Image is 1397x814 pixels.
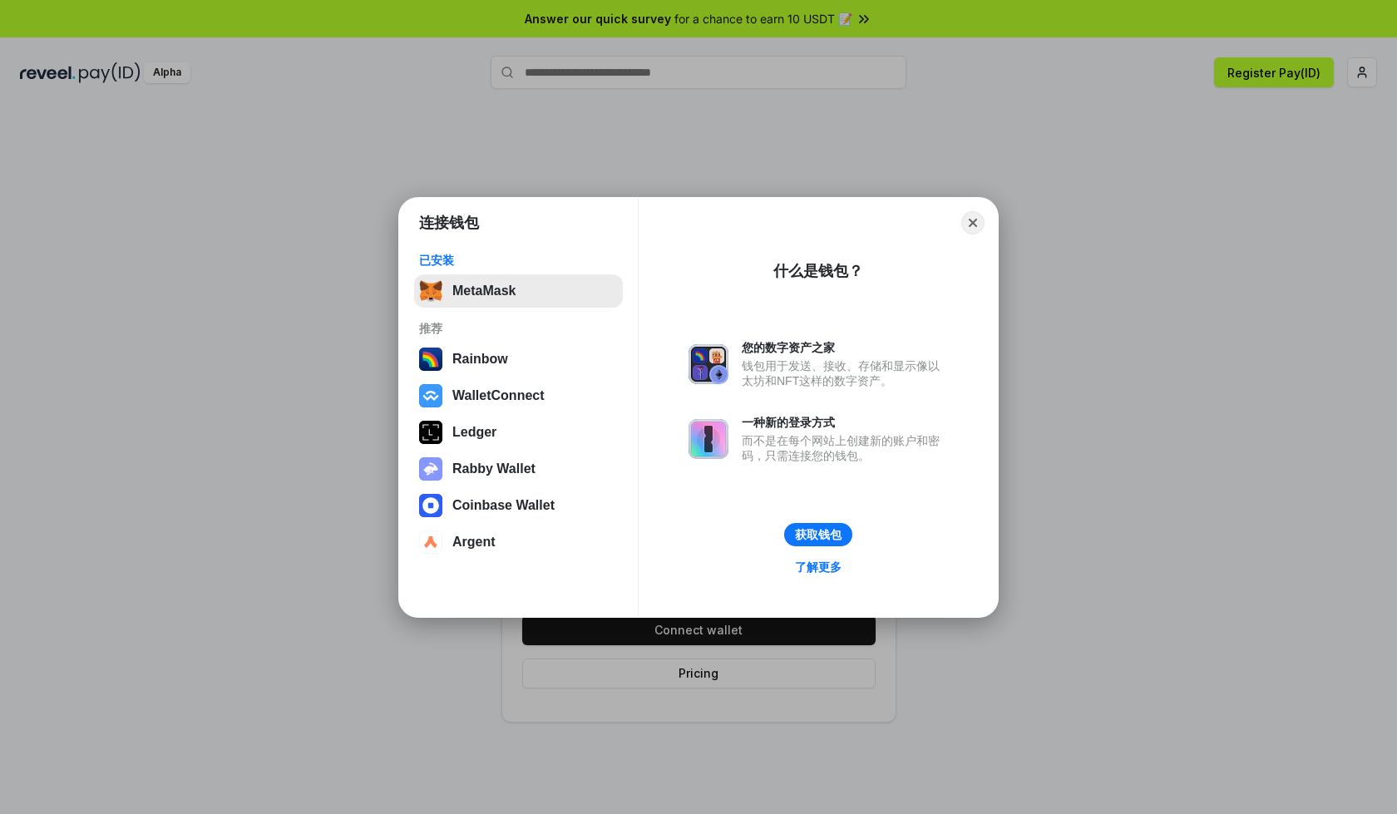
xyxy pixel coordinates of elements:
[414,343,623,376] button: Rainbow
[742,340,948,355] div: 您的数字资产之家
[419,421,442,444] img: svg+xml,%3Csvg%20xmlns%3D%22http%3A%2F%2Fwww.w3.org%2F2000%2Fsvg%22%20width%3D%2228%22%20height%3...
[419,321,618,336] div: 推荐
[419,279,442,303] img: svg+xml,%3Csvg%20fill%3D%22none%22%20height%3D%2233%22%20viewBox%3D%220%200%2035%2033%22%20width%...
[784,523,852,546] button: 获取钱包
[742,415,948,430] div: 一种新的登录方式
[419,213,479,233] h1: 连接钱包
[689,419,728,459] img: svg+xml,%3Csvg%20xmlns%3D%22http%3A%2F%2Fwww.w3.org%2F2000%2Fsvg%22%20fill%3D%22none%22%20viewBox...
[773,261,863,281] div: 什么是钱包？
[785,556,852,578] a: 了解更多
[452,535,496,550] div: Argent
[419,253,618,268] div: 已安装
[414,416,623,449] button: Ledger
[452,461,536,476] div: Rabby Wallet
[419,457,442,481] img: svg+xml,%3Csvg%20xmlns%3D%22http%3A%2F%2Fwww.w3.org%2F2000%2Fsvg%22%20fill%3D%22none%22%20viewBox...
[414,274,623,308] button: MetaMask
[452,388,545,403] div: WalletConnect
[414,525,623,559] button: Argent
[419,494,442,517] img: svg+xml,%3Csvg%20width%3D%2228%22%20height%3D%2228%22%20viewBox%3D%220%200%2028%2028%22%20fill%3D...
[742,358,948,388] div: 钱包用于发送、接收、存储和显示像以太坊和NFT这样的数字资产。
[419,348,442,371] img: svg+xml,%3Csvg%20width%3D%22120%22%20height%3D%22120%22%20viewBox%3D%220%200%20120%20120%22%20fil...
[452,498,555,513] div: Coinbase Wallet
[414,379,623,412] button: WalletConnect
[795,527,842,542] div: 获取钱包
[795,560,842,575] div: 了解更多
[414,452,623,486] button: Rabby Wallet
[742,433,948,463] div: 而不是在每个网站上创建新的账户和密码，只需连接您的钱包。
[414,489,623,522] button: Coinbase Wallet
[452,284,516,298] div: MetaMask
[452,425,496,440] div: Ledger
[452,352,508,367] div: Rainbow
[419,384,442,407] img: svg+xml,%3Csvg%20width%3D%2228%22%20height%3D%2228%22%20viewBox%3D%220%200%2028%2028%22%20fill%3D...
[961,211,985,234] button: Close
[419,530,442,554] img: svg+xml,%3Csvg%20width%3D%2228%22%20height%3D%2228%22%20viewBox%3D%220%200%2028%2028%22%20fill%3D...
[689,344,728,384] img: svg+xml,%3Csvg%20xmlns%3D%22http%3A%2F%2Fwww.w3.org%2F2000%2Fsvg%22%20fill%3D%22none%22%20viewBox...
